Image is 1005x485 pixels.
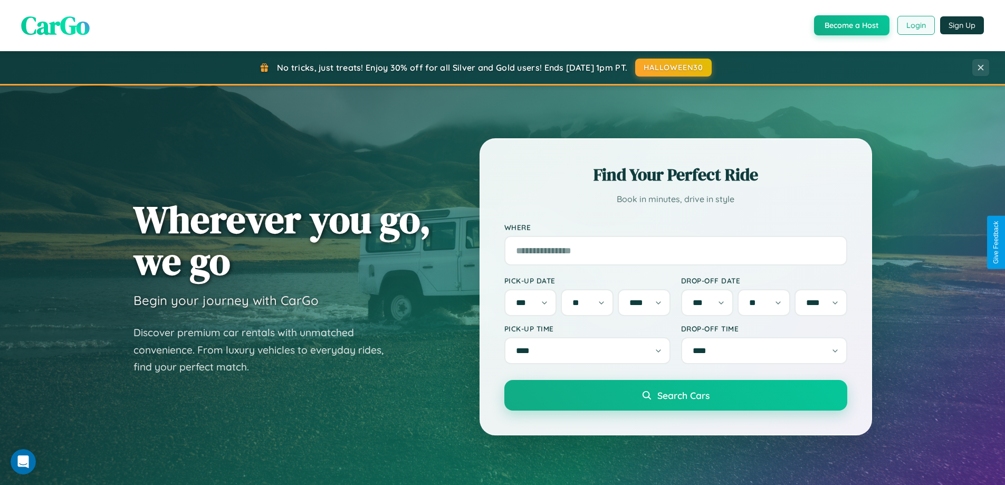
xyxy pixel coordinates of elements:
[504,276,671,285] label: Pick-up Date
[681,276,847,285] label: Drop-off Date
[11,449,36,474] iframe: Intercom live chat
[21,8,90,43] span: CarGo
[133,324,397,376] p: Discover premium car rentals with unmatched convenience. From luxury vehicles to everyday rides, ...
[657,389,710,401] span: Search Cars
[277,62,627,73] span: No tricks, just treats! Enjoy 30% off for all Silver and Gold users! Ends [DATE] 1pm PT.
[940,16,984,34] button: Sign Up
[635,59,712,77] button: HALLOWEEN30
[133,198,431,282] h1: Wherever you go, we go
[504,163,847,186] h2: Find Your Perfect Ride
[897,16,935,35] button: Login
[504,192,847,207] p: Book in minutes, drive in style
[992,221,1000,264] div: Give Feedback
[504,380,847,411] button: Search Cars
[504,223,847,232] label: Where
[681,324,847,333] label: Drop-off Time
[814,15,889,35] button: Become a Host
[133,292,319,308] h3: Begin your journey with CarGo
[504,324,671,333] label: Pick-up Time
